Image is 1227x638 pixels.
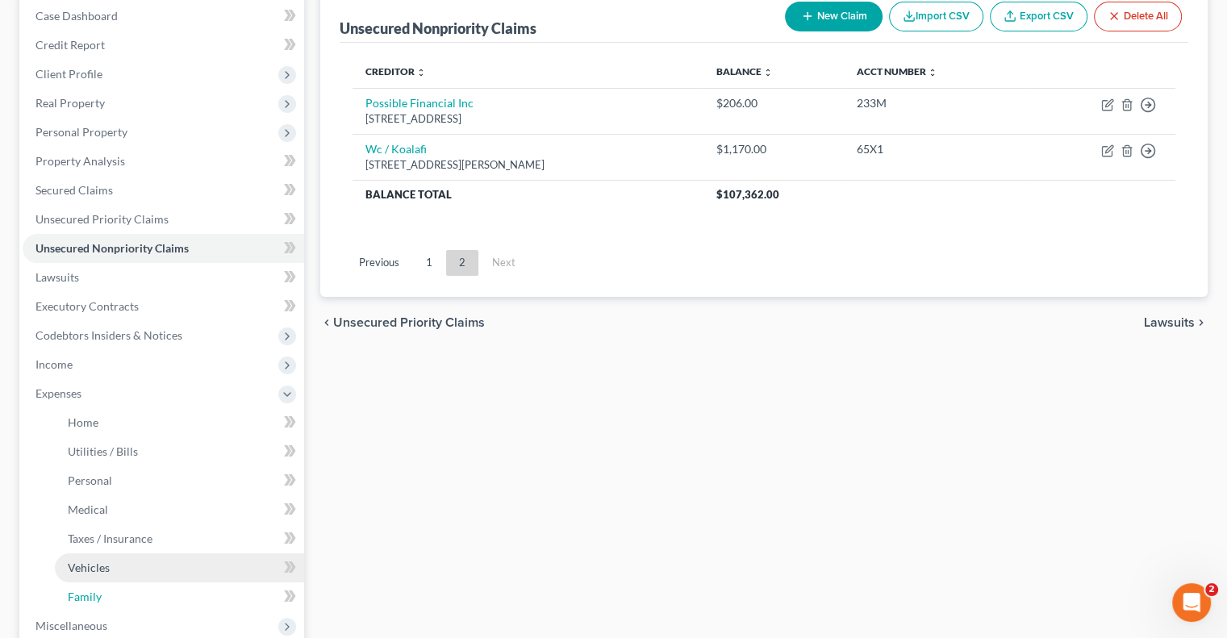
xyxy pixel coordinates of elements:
[857,95,1013,111] div: 233M
[68,561,110,574] span: Vehicles
[1094,2,1182,31] button: Delete All
[857,141,1013,157] div: 65X1
[365,142,427,156] a: Wc / Koalafi
[68,590,102,603] span: Family
[716,188,779,201] span: $107,362.00
[35,67,102,81] span: Client Profile
[446,250,478,276] a: 2
[716,141,832,157] div: $1,170.00
[23,292,304,321] a: Executory Contracts
[68,444,138,458] span: Utilities / Bills
[1144,316,1195,329] span: Lawsuits
[416,68,426,77] i: unfold_more
[365,96,474,110] a: Possible Financial Inc
[55,524,304,553] a: Taxes / Insurance
[55,582,304,611] a: Family
[68,502,108,516] span: Medical
[23,2,304,31] a: Case Dashboard
[35,96,105,110] span: Real Property
[413,250,445,276] a: 1
[1172,583,1211,622] iframe: Intercom live chat
[35,183,113,197] span: Secured Claims
[68,473,112,487] span: Personal
[55,466,304,495] a: Personal
[365,111,691,127] div: [STREET_ADDRESS]
[35,299,139,313] span: Executory Contracts
[55,495,304,524] a: Medical
[35,328,182,342] span: Codebtors Insiders & Notices
[716,65,773,77] a: Balance unfold_more
[346,250,412,276] a: Previous
[35,212,169,226] span: Unsecured Priority Claims
[35,619,107,632] span: Miscellaneous
[55,553,304,582] a: Vehicles
[928,68,937,77] i: unfold_more
[35,38,105,52] span: Credit Report
[55,437,304,466] a: Utilities / Bills
[763,68,773,77] i: unfold_more
[35,270,79,284] span: Lawsuits
[1205,583,1218,596] span: 2
[857,65,937,77] a: Acct Number unfold_more
[35,386,81,400] span: Expenses
[320,316,485,329] button: chevron_left Unsecured Priority Claims
[990,2,1087,31] a: Export CSV
[23,147,304,176] a: Property Analysis
[68,532,152,545] span: Taxes / Insurance
[23,31,304,60] a: Credit Report
[716,95,832,111] div: $206.00
[23,176,304,205] a: Secured Claims
[365,65,426,77] a: Creditor unfold_more
[35,154,125,168] span: Property Analysis
[35,357,73,371] span: Income
[785,2,883,31] button: New Claim
[35,125,127,139] span: Personal Property
[889,2,983,31] button: Import CSV
[35,9,118,23] span: Case Dashboard
[68,415,98,429] span: Home
[23,205,304,234] a: Unsecured Priority Claims
[23,263,304,292] a: Lawsuits
[353,180,703,209] th: Balance Total
[23,234,304,263] a: Unsecured Nonpriority Claims
[35,241,189,255] span: Unsecured Nonpriority Claims
[365,157,691,173] div: [STREET_ADDRESS][PERSON_NAME]
[1195,316,1208,329] i: chevron_right
[55,408,304,437] a: Home
[1144,316,1208,329] button: Lawsuits chevron_right
[320,316,333,329] i: chevron_left
[333,316,485,329] span: Unsecured Priority Claims
[340,19,536,38] div: Unsecured Nonpriority Claims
